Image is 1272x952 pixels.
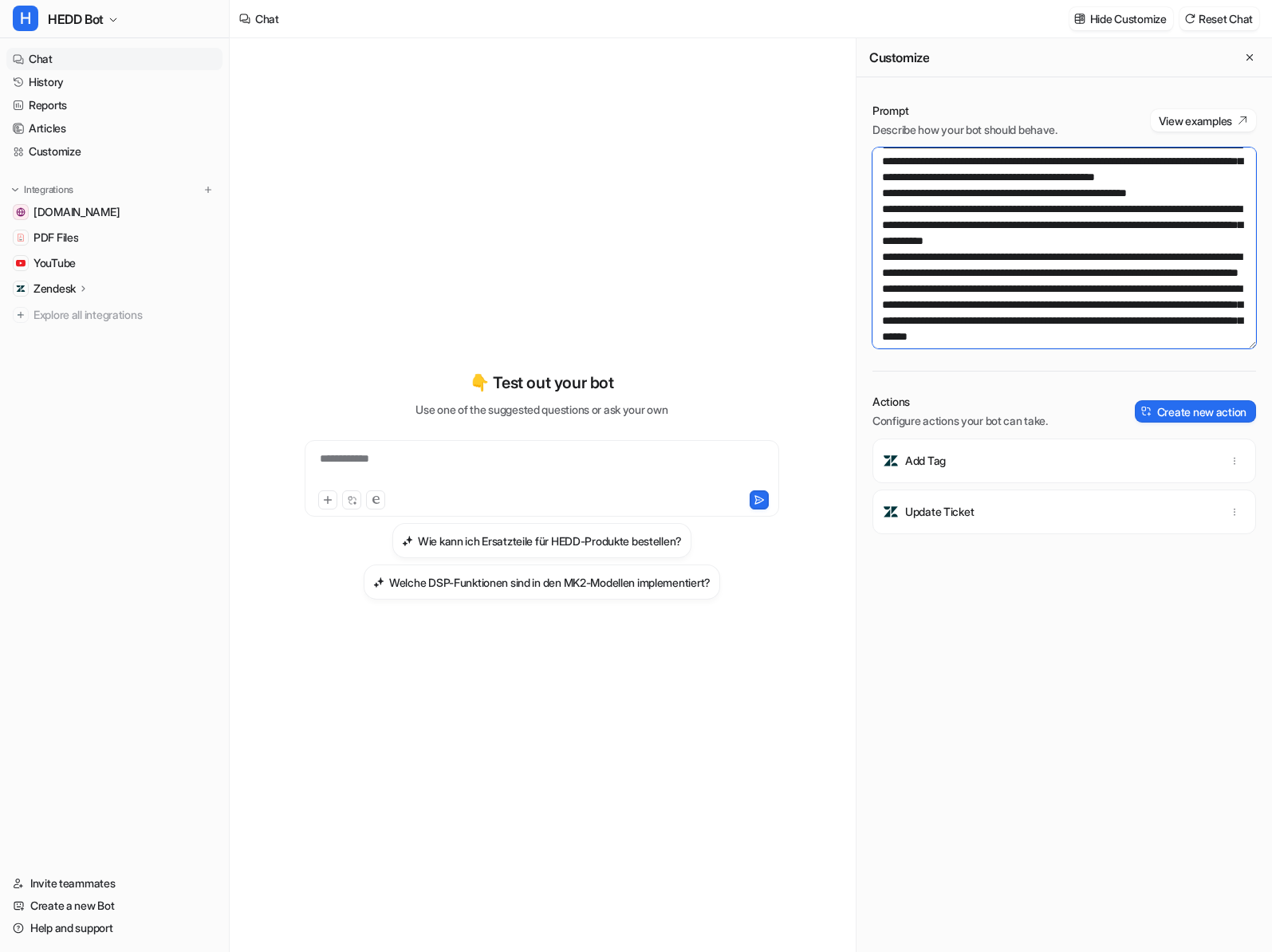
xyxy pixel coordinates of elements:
[1074,13,1085,25] img: customize
[13,6,38,31] span: H
[470,371,613,395] p: 👇 Test out your bot
[872,122,1057,138] p: Describe how your bot should behave.
[33,230,78,246] span: PDF Files
[418,533,682,549] h3: Wie kann ich Ersatzteile für HEDD-Produkte bestellen?
[6,226,223,249] a: PDF FilesPDF Files
[33,204,120,220] span: [DOMAIN_NAME]
[373,576,384,588] img: Welche DSP-Funktionen sind in den MK2-Modellen implementiert?
[33,302,216,328] span: Explore all integrations
[872,103,1057,119] p: Prompt
[6,304,223,326] a: Explore all integrations
[872,413,1048,429] p: Configure actions your bot can take.
[1151,109,1256,132] button: View examples
[1090,10,1167,27] p: Hide Customize
[415,401,668,418] p: Use one of the suggested questions or ask your own
[6,872,223,895] a: Invite teammates
[905,453,946,469] p: Add Tag
[10,184,21,195] img: expand menu
[6,895,223,917] a: Create a new Bot
[1240,48,1259,67] button: Close flyout
[6,201,223,223] a: hedd.audio[DOMAIN_NAME]
[24,183,73,196] p: Integrations
[1141,406,1152,417] img: create-action-icon.svg
[1179,7,1259,30] button: Reset Chat
[6,94,223,116] a: Reports
[203,184,214,195] img: menu_add.svg
[16,207,26,217] img: hedd.audio
[13,307,29,323] img: explore all integrations
[255,10,279,27] div: Chat
[1069,7,1173,30] button: Hide Customize
[905,504,974,520] p: Update Ticket
[6,252,223,274] a: YouTubeYouTube
[33,255,76,271] span: YouTube
[48,8,104,30] span: HEDD Bot
[869,49,929,65] h2: Customize
[6,182,78,198] button: Integrations
[364,565,720,600] button: Welche DSP-Funktionen sind in den MK2-Modellen implementiert?Welche DSP-Funktionen sind in den MK...
[33,281,76,297] p: Zendesk
[872,394,1048,410] p: Actions
[392,523,691,558] button: Wie kann ich Ersatzteile für HEDD-Produkte bestellen?Wie kann ich Ersatzteile für HEDD-Produkte b...
[883,504,899,520] img: Update Ticket icon
[6,917,223,939] a: Help and support
[883,453,899,469] img: Add Tag icon
[1135,400,1256,423] button: Create new action
[16,284,26,293] img: Zendesk
[389,574,711,591] h3: Welche DSP-Funktionen sind in den MK2-Modellen implementiert?
[6,117,223,140] a: Articles
[16,258,26,268] img: YouTube
[402,535,413,547] img: Wie kann ich Ersatzteile für HEDD-Produkte bestellen?
[6,71,223,93] a: History
[1184,13,1195,25] img: reset
[6,140,223,163] a: Customize
[16,233,26,242] img: PDF Files
[6,48,223,70] a: Chat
